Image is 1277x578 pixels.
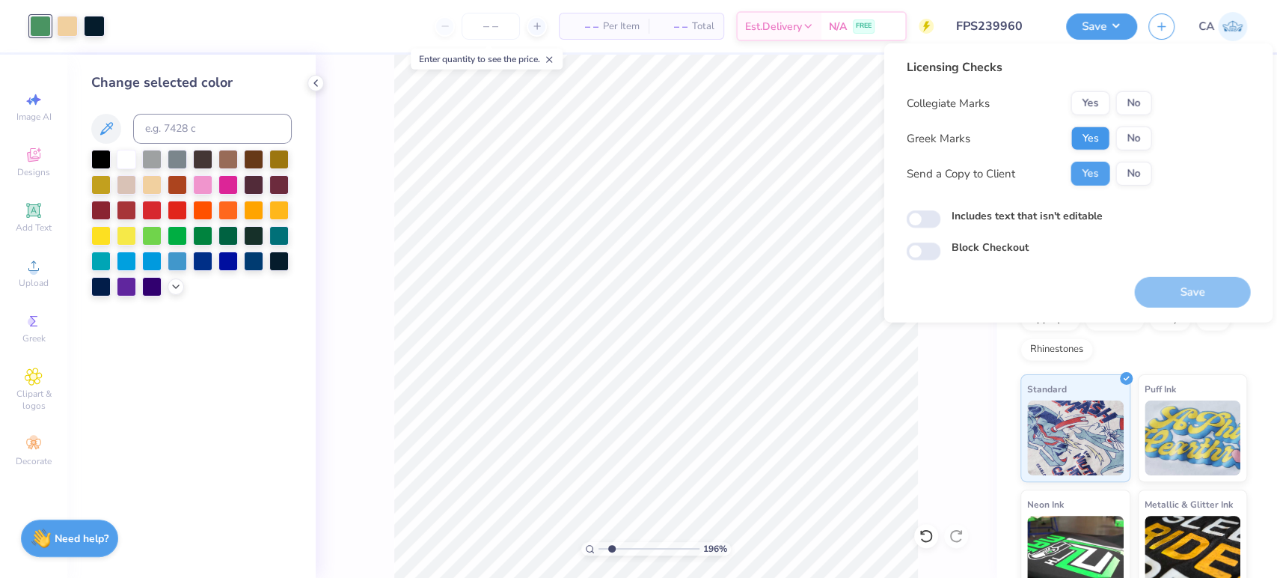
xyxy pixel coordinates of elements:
span: Est. Delivery [745,19,802,34]
span: Standard [1027,381,1067,397]
span: Per Item [603,19,640,34]
img: Puff Ink [1145,401,1241,475]
div: Enter quantity to see the price. [411,49,563,70]
div: Rhinestones [1020,338,1093,361]
input: Untitled Design [945,11,1055,41]
button: Yes [1071,162,1109,186]
div: Collegiate Marks [906,95,989,112]
label: Includes text that isn't editable [951,208,1102,224]
span: Image AI [16,111,52,123]
span: Clipart & logos [7,388,60,412]
span: Neon Ink [1027,496,1064,512]
span: Decorate [16,455,52,467]
span: – – [658,19,688,34]
button: Save [1066,13,1137,40]
input: – – [462,13,520,40]
div: Send a Copy to Client [906,165,1014,183]
label: Block Checkout [951,240,1028,255]
input: e.g. 7428 c [133,114,292,144]
img: Standard [1027,401,1124,475]
strong: Need help? [55,532,108,546]
button: Yes [1071,127,1109,150]
div: Greek Marks [906,130,970,147]
a: CA [1198,12,1247,41]
img: Chollene Anne Aranda [1218,12,1247,41]
div: Change selected color [91,73,292,93]
span: CA [1198,18,1214,35]
span: Greek [22,332,46,344]
div: Licensing Checks [906,58,1151,76]
span: Designs [17,166,50,178]
span: Upload [19,277,49,289]
span: N/A [829,19,847,34]
span: 196 % [703,542,727,556]
span: FREE [856,21,872,31]
span: Total [692,19,714,34]
button: No [1115,91,1151,115]
span: Puff Ink [1145,381,1176,397]
button: No [1115,127,1151,150]
span: Add Text [16,222,52,234]
span: Metallic & Glitter Ink [1145,496,1233,512]
button: No [1115,162,1151,186]
span: – – [569,19,598,34]
button: Yes [1071,91,1109,115]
